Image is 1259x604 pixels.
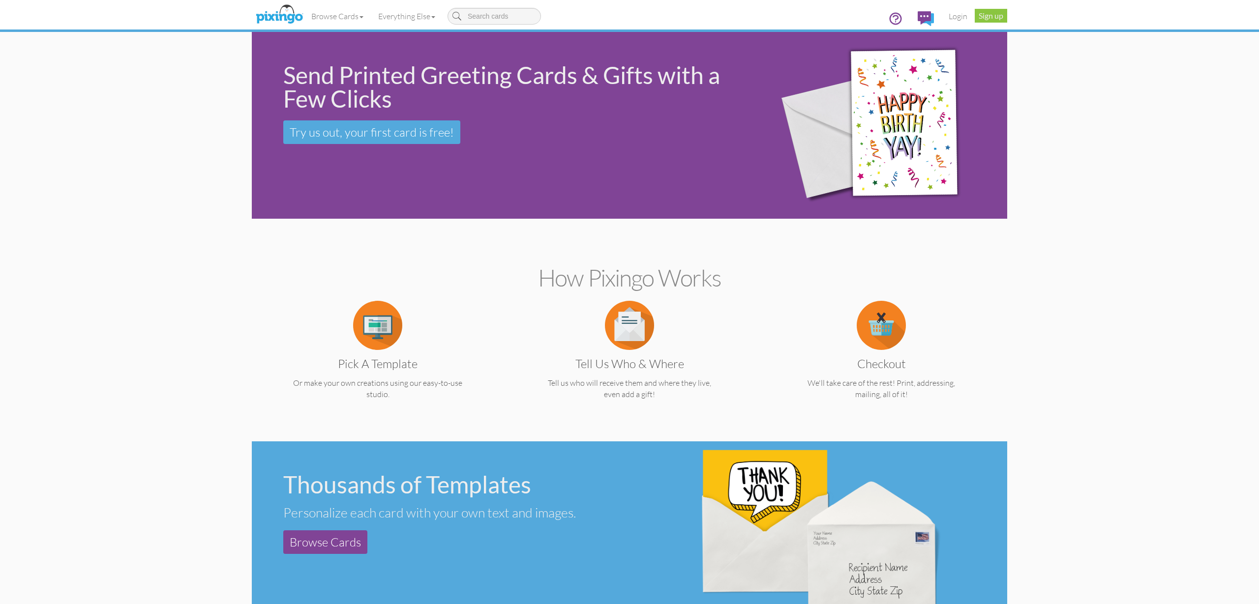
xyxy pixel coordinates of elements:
[775,319,988,400] a: Checkout We'll take care of the rest! Print, addressing, mailing, all of it!
[448,8,541,25] input: Search cards
[271,377,484,400] p: Or make your own creations using our easy-to-use studio.
[763,18,1001,233] img: 942c5090-71ba-4bfc-9a92-ca782dcda692.png
[605,301,654,350] img: item.alt
[290,125,454,140] span: Try us out, your first card is free!
[371,4,443,29] a: Everything Else
[918,11,934,26] img: comments.svg
[523,377,736,400] p: Tell us who will receive them and where they live, even add a gift!
[283,530,367,554] a: Browse Cards
[975,9,1007,23] a: Sign up
[782,357,981,370] h3: Checkout
[253,2,305,27] img: pixingo logo
[523,319,736,400] a: Tell us Who & Where Tell us who will receive them and where they live, even add a gift!
[283,120,460,144] a: Try us out, your first card is free!
[283,63,748,111] div: Send Printed Greeting Cards & Gifts with a Few Clicks
[941,4,975,29] a: Login
[530,357,729,370] h3: Tell us Who & Where
[857,301,906,350] img: item.alt
[304,4,371,29] a: Browse Cards
[775,377,988,400] p: We'll take care of the rest! Print, addressing, mailing, all of it!
[353,301,402,350] img: item.alt
[283,504,622,520] div: Personalize each card with your own text and images.
[283,473,622,496] div: Thousands of Templates
[271,319,484,400] a: Pick a Template Or make your own creations using our easy-to-use studio.
[269,265,990,291] h2: How Pixingo works
[278,357,477,370] h3: Pick a Template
